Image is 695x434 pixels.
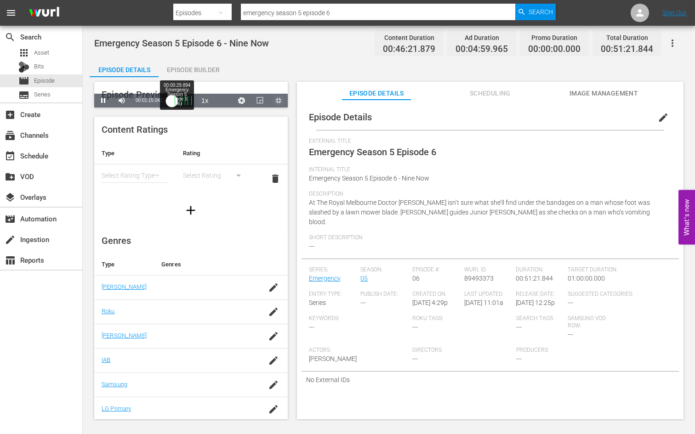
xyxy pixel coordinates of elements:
[94,254,154,276] th: Type
[102,235,131,246] span: Genres
[464,291,512,298] span: Last Updated:
[302,372,679,388] div: No External IDs
[464,275,494,282] span: 89493373
[342,88,411,99] span: Episode Details
[516,275,553,282] span: 00:51:21.844
[102,381,127,388] a: Samsung
[309,199,650,225] span: At The Royal Melbourne Doctor [PERSON_NAME] isn’t sure what she’ll find under the bandages on a m...
[360,266,408,274] span: Season:
[412,275,420,282] span: 06
[516,323,522,331] span: ---
[528,44,581,55] span: 00:00:00.000
[309,275,341,282] a: Emergency
[309,355,357,362] span: [PERSON_NAME]
[18,47,29,58] span: Asset
[233,94,251,107] button: Jump To Time
[102,124,168,135] span: Content Ratings
[601,44,653,55] span: 00:51:21.844
[309,112,372,123] span: Episode Details
[309,323,314,331] span: ---
[360,291,408,298] span: Publish Date:
[568,266,667,274] span: Target Duration:
[569,88,638,99] span: Image Management
[309,191,667,198] span: Description
[412,323,418,331] span: ---
[5,214,16,225] span: Automation
[309,291,356,298] span: Entry Type:
[529,4,553,20] span: Search
[516,347,615,354] span: Producers
[34,76,55,85] span: Episode
[309,266,356,274] span: Series:
[18,90,29,101] span: Series
[264,168,286,190] button: delete
[516,266,563,274] span: Duration:
[412,315,511,322] span: Roku Tags:
[662,9,686,17] a: Sign Out
[309,147,436,158] span: Emergency Season 5 Episode 6
[412,266,460,274] span: Episode #:
[360,275,368,282] a: 05
[102,89,169,100] span: Episode Preview
[412,355,418,362] span: ---
[652,107,674,129] button: edit
[34,62,44,71] span: Bits
[568,291,667,298] span: Suggested Categories:
[5,130,16,141] span: Channels
[5,192,16,203] span: Overlays
[94,38,269,49] span: Emergency Season 5 Episode 6 - Nine Now
[102,356,110,363] a: IAB
[5,32,16,43] span: Search
[456,31,508,44] div: Ad Duration
[516,315,564,322] span: Search Tags:
[516,355,522,362] span: ---
[309,299,326,306] span: Series
[6,7,17,18] span: menu
[5,255,16,266] span: Reports
[309,234,667,242] span: Short Description
[154,254,259,276] th: Genres
[90,59,159,77] button: Episode Details
[102,405,131,412] a: LG Primary
[22,2,66,24] img: ans4CAIJ8jUAAAAAAAAAAAAAAAAAAAAAAAAgQb4GAAAAAAAAAAAAAAAAAAAAAAAAJMjXAAAAAAAAAAAAAAAAAAAAAAAAgAT5G...
[383,31,435,44] div: Content Duration
[568,275,605,282] span: 01:00:00.000
[412,299,448,306] span: [DATE] 4:29p
[5,109,16,120] span: Create
[136,98,162,103] span: 00:01:15.042
[5,151,16,162] span: Schedule
[159,59,228,81] div: Episode Builder
[94,142,176,164] th: Type
[568,331,573,338] span: ---
[383,44,435,55] span: 00:46:21.879
[94,142,288,193] table: simple table
[516,299,555,306] span: [DATE] 12:25p
[113,94,131,107] button: Mute
[159,59,228,77] button: Episode Builder
[456,88,524,99] span: Scheduling
[601,31,653,44] div: Total Duration
[90,59,159,81] div: Episode Details
[309,347,408,354] span: Actors
[309,315,408,322] span: Keywords:
[412,347,511,354] span: Directors
[18,75,29,86] span: Episode
[176,142,257,164] th: Rating
[658,112,669,123] span: edit
[5,234,16,245] span: Ingestion
[102,332,147,339] a: [PERSON_NAME]
[102,308,115,315] a: Roku
[678,190,695,244] button: Open Feedback Widget
[360,299,366,306] span: ---
[102,283,147,290] a: [PERSON_NAME]
[456,44,508,55] span: 00:04:59.965
[5,171,16,182] span: VOD
[171,96,191,105] div: Progress Bar
[309,242,314,250] span: ---
[94,94,113,107] button: Pause
[309,175,429,182] span: Emergency Season 5 Episode 6 - Nine Now
[515,4,556,20] button: Search
[309,166,667,174] span: Internal Title
[464,266,512,274] span: Wurl ID:
[269,94,288,107] button: Exit Fullscreen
